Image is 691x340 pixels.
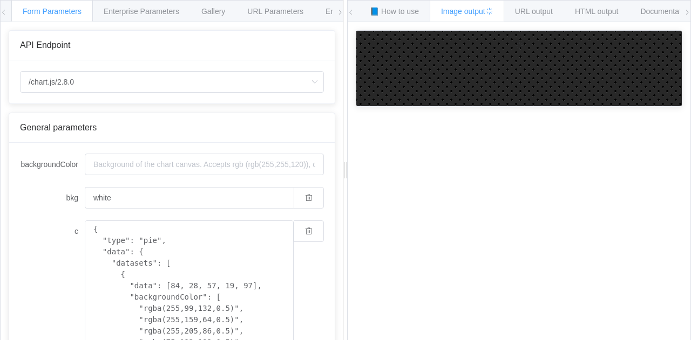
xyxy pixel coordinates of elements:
span: API Endpoint [20,40,70,50]
span: Documentation [640,7,691,16]
label: c [20,220,85,242]
span: Image output [441,7,493,16]
label: backgroundColor [20,154,85,175]
label: bkg [20,187,85,209]
span: HTML output [575,7,618,16]
input: Background of the chart canvas. Accepts rgb (rgb(255,255,120)), colors (red), and url-encoded hex... [85,154,324,175]
span: Environments [326,7,372,16]
input: Select [20,71,324,93]
input: Background of the chart canvas. Accepts rgb (rgb(255,255,120)), colors (red), and url-encoded hex... [85,187,294,209]
span: Form Parameters [23,7,82,16]
span: URL Parameters [247,7,303,16]
span: Enterprise Parameters [104,7,179,16]
span: General parameters [20,123,97,132]
span: Gallery [201,7,225,16]
span: URL output [515,7,553,16]
span: 📘 How to use [370,7,419,16]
